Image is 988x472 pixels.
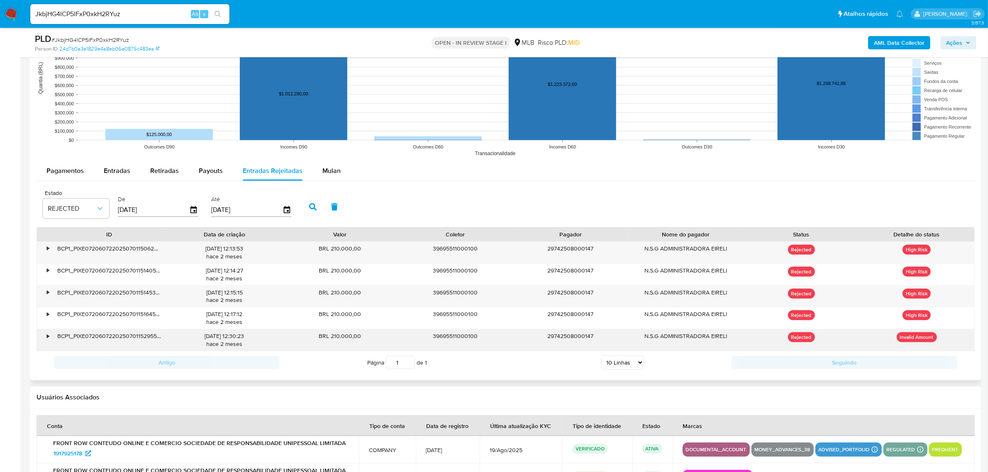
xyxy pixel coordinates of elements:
[513,38,534,47] div: MLB
[923,10,970,18] p: sara.carvalhaes@mercadopago.com.br
[896,10,903,17] a: Notificações
[30,9,229,19] input: Pesquise usuários ou casos...
[432,37,510,49] p: OPEN - IN REVIEW STAGE I
[51,36,129,44] span: # JkbjHG4ICP5lFxP0xkH2RYuz
[538,38,580,47] span: Risco PLD:
[971,19,984,26] span: 3.157.3
[203,10,205,18] span: s
[844,10,888,18] span: Atalhos rápidos
[59,45,159,53] a: 24d7b0a3e1829e4a8eb06e0875c483ea
[568,38,580,47] span: MID
[192,10,198,18] span: Alt
[37,393,975,401] h2: Usuários Associados
[868,36,930,49] button: AML Data Collector
[946,36,962,49] span: Ações
[209,8,226,20] button: search-icon
[874,36,925,49] b: AML Data Collector
[973,10,982,18] a: Sair
[940,36,976,49] button: Ações
[35,45,58,53] b: Person ID
[35,32,51,45] b: PLD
